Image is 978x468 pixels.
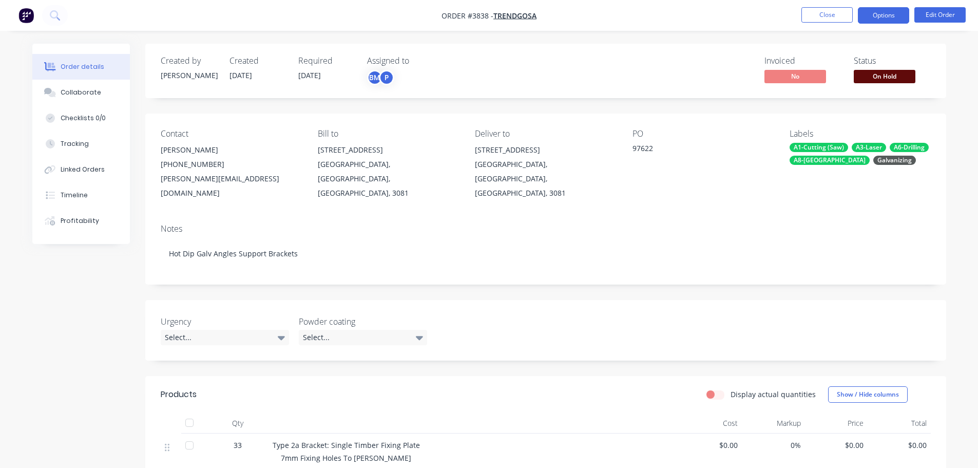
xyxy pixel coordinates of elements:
div: Required [298,56,355,66]
div: [PERSON_NAME][PHONE_NUMBER][PERSON_NAME][EMAIL_ADDRESS][DOMAIN_NAME] [161,143,301,200]
button: Checklists 0/0 [32,105,130,131]
label: Powder coating [299,315,427,328]
div: [GEOGRAPHIC_DATA], [GEOGRAPHIC_DATA], [GEOGRAPHIC_DATA], 3081 [475,157,616,200]
div: Labels [790,129,930,139]
div: Linked Orders [61,165,105,174]
div: Notes [161,224,931,234]
span: Order #3838 - [442,11,493,21]
div: Bill to [318,129,458,139]
button: Edit Order [914,7,966,23]
span: On Hold [854,70,915,83]
div: BM [367,70,382,85]
div: A8-[GEOGRAPHIC_DATA] [790,156,870,165]
span: $0.00 [809,440,864,451]
div: Select... [161,330,289,345]
span: $0.00 [872,440,927,451]
span: No [764,70,826,83]
div: Hot Dip Galv Angles Support Brackets [161,238,931,269]
div: [STREET_ADDRESS] [318,143,458,157]
span: 33 [234,440,242,451]
div: [STREET_ADDRESS][GEOGRAPHIC_DATA], [GEOGRAPHIC_DATA], [GEOGRAPHIC_DATA], 3081 [318,143,458,200]
div: A1-Cutting (Saw) [790,143,848,152]
div: [PERSON_NAME][EMAIL_ADDRESS][DOMAIN_NAME] [161,172,301,200]
div: Created by [161,56,217,66]
button: Show / Hide columns [828,386,908,403]
div: [GEOGRAPHIC_DATA], [GEOGRAPHIC_DATA], [GEOGRAPHIC_DATA], 3081 [318,157,458,200]
button: Linked Orders [32,157,130,182]
a: Trendgosa [493,11,536,21]
div: [STREET_ADDRESS] [475,143,616,157]
div: [PERSON_NAME] [161,143,301,157]
button: Close [801,7,853,23]
div: Invoiced [764,56,841,66]
div: Checklists 0/0 [61,114,106,123]
div: Created [229,56,286,66]
span: Type 2a Bracket: Single Timber Fixing Plate [273,440,420,450]
div: [PERSON_NAME] [161,70,217,81]
span: 0% [746,440,801,451]
div: Price [805,413,868,434]
img: Factory [18,8,34,23]
button: Options [858,7,909,24]
div: Collaborate [61,88,101,97]
div: [STREET_ADDRESS][GEOGRAPHIC_DATA], [GEOGRAPHIC_DATA], [GEOGRAPHIC_DATA], 3081 [475,143,616,200]
button: Order details [32,54,130,80]
div: Select... [299,330,427,345]
button: Tracking [32,131,130,157]
button: Timeline [32,182,130,208]
div: Products [161,388,197,401]
div: Cost [679,413,742,434]
div: Timeline [61,191,88,200]
div: Deliver to [475,129,616,139]
button: Collaborate [32,80,130,105]
button: BMP [367,70,394,85]
label: Urgency [161,315,289,328]
div: A3-Laser [852,143,886,152]
label: Display actual quantities [731,389,816,400]
div: 97622 [632,143,761,157]
button: Profitability [32,208,130,234]
div: Contact [161,129,301,139]
div: Status [854,56,931,66]
div: Galvanizing [873,156,916,165]
div: Qty [207,413,269,434]
div: A6-Drilling [890,143,929,152]
button: On Hold [854,70,915,85]
span: $0.00 [683,440,738,451]
span: [DATE] [229,70,252,80]
div: Profitability [61,216,99,226]
span: [DATE] [298,70,321,80]
div: Assigned to [367,56,470,66]
div: PO [632,129,773,139]
div: Markup [742,413,805,434]
div: Total [868,413,931,434]
div: Order details [61,62,104,71]
div: P [379,70,394,85]
span: 7mm Fixing Holes To [PERSON_NAME] [281,453,411,463]
div: Tracking [61,139,89,148]
div: [PHONE_NUMBER] [161,157,301,172]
